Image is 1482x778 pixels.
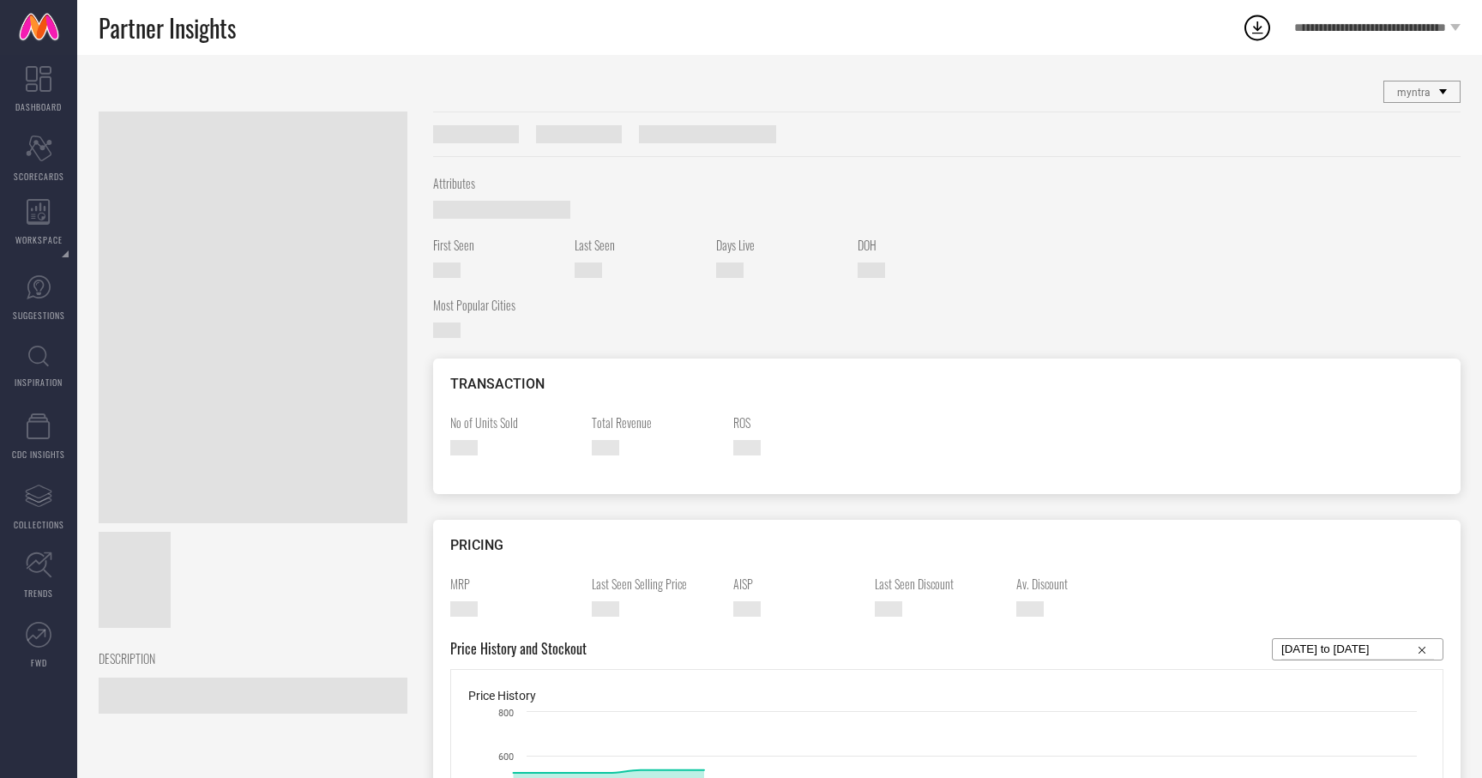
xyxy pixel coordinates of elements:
span: Partner Insights [99,10,236,45]
span: Price History and Stockout [450,638,587,660]
div: PRICING [450,537,1443,553]
span: Last Seen [575,236,703,254]
span: No of Units Sold [450,413,579,431]
span: First Seen [433,236,562,254]
span: FWD [31,656,47,669]
span: DESCRIPTION [99,649,395,667]
span: ROS [733,413,862,431]
span: Av. Discount [1016,575,1145,593]
div: TRANSACTION [450,376,1443,392]
span: MRP [450,575,579,593]
span: AISP [733,575,862,593]
span: Days Live [716,236,845,254]
span: — [592,440,619,455]
span: — [433,262,461,278]
span: — [733,601,761,617]
span: — [592,601,619,617]
span: DOH [858,236,986,254]
span: DASHBOARD [15,100,62,113]
span: TRENDS [24,587,53,600]
span: — [875,601,902,617]
span: Style ID # [433,125,519,143]
span: — [858,262,885,278]
span: — [433,201,570,219]
span: Most Popular Cities [433,296,562,314]
span: INSPIRATION [15,376,63,389]
span: — [433,323,461,338]
span: COLLECTIONS [14,518,64,531]
span: CDC INSIGHTS [12,448,65,461]
span: Total Revenue [592,413,720,431]
span: Last Seen Discount [875,575,1003,593]
span: — [575,262,602,278]
span: — [99,678,407,714]
span: — [716,262,744,278]
input: Select... [1281,639,1434,660]
span: — [450,601,478,617]
span: WORKSPACE [15,233,63,246]
span: — [1016,601,1044,617]
span: SCORECARDS [14,170,64,183]
text: 600 [498,751,514,763]
span: Last Seen Selling Price [592,575,720,593]
text: 800 [498,708,514,719]
span: — [450,440,478,455]
div: Open download list [1242,12,1273,43]
span: Price History [468,689,536,703]
span: myntra [1397,87,1431,99]
span: SUGGESTIONS [13,309,65,322]
span: Attributes [433,174,1448,192]
span: — [733,440,761,455]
